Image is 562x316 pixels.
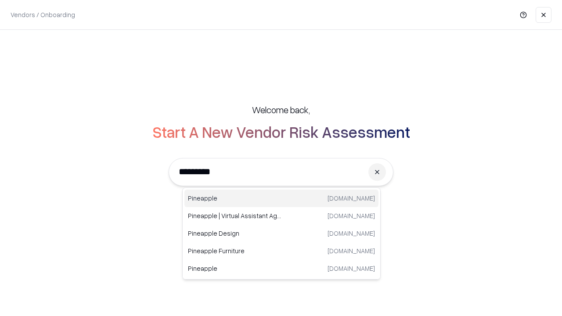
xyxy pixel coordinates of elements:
[188,211,281,220] p: Pineapple | Virtual Assistant Agency
[252,104,310,116] h5: Welcome back,
[328,246,375,255] p: [DOMAIN_NAME]
[328,229,375,238] p: [DOMAIN_NAME]
[188,194,281,203] p: Pineapple
[188,246,281,255] p: Pineapple Furniture
[328,194,375,203] p: [DOMAIN_NAME]
[188,229,281,238] p: Pineapple Design
[182,187,381,280] div: Suggestions
[11,10,75,19] p: Vendors / Onboarding
[188,264,281,273] p: Pineapple
[328,211,375,220] p: [DOMAIN_NAME]
[152,123,410,140] h2: Start A New Vendor Risk Assessment
[328,264,375,273] p: [DOMAIN_NAME]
